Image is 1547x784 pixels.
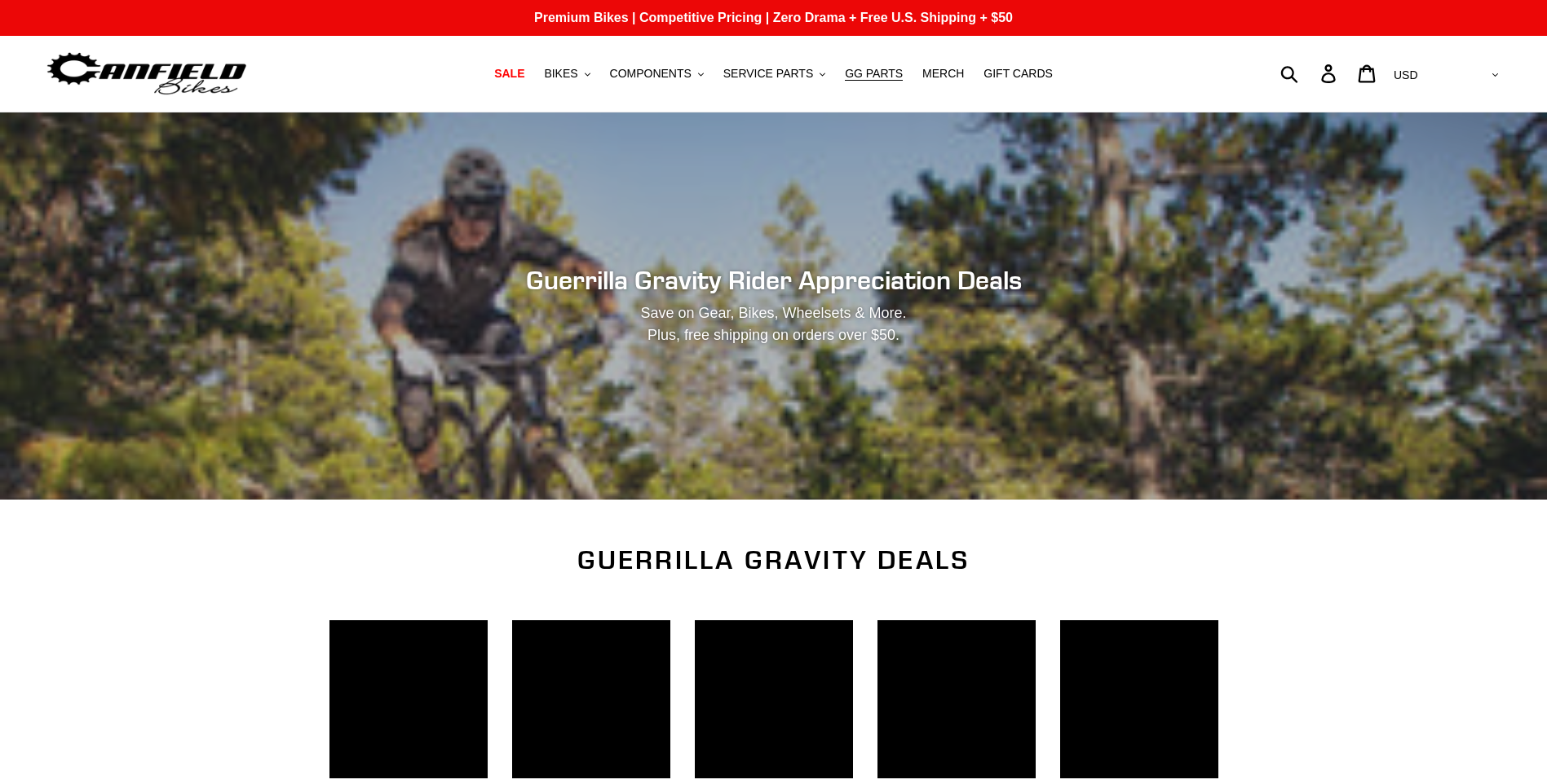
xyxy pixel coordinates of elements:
button: BIKES [536,63,598,85]
a: GG PARTS [837,63,911,85]
button: COMPONENTS [602,63,712,85]
input: Search [1289,55,1331,91]
span: BIKES [544,67,577,81]
span: GG PARTS [845,67,903,81]
a: SALE [486,63,533,85]
h2: Guerrilla Gravity Rider Appreciation Deals [329,265,1218,296]
span: SALE [494,67,524,81]
h2: Guerrilla Gravity Deals [329,544,1218,575]
span: MERCH [922,67,964,81]
span: COMPONENTS [610,67,692,81]
a: MERCH [914,63,972,85]
a: GIFT CARDS [975,63,1061,85]
button: SERVICE PARTS [715,63,833,85]
p: Save on Gear, Bikes, Wheelsets & More. Plus, free shipping on orders over $50. [440,302,1107,346]
span: SERVICE PARTS [723,67,813,81]
img: Canfield Bikes [45,48,249,99]
span: GIFT CARDS [983,67,1053,81]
